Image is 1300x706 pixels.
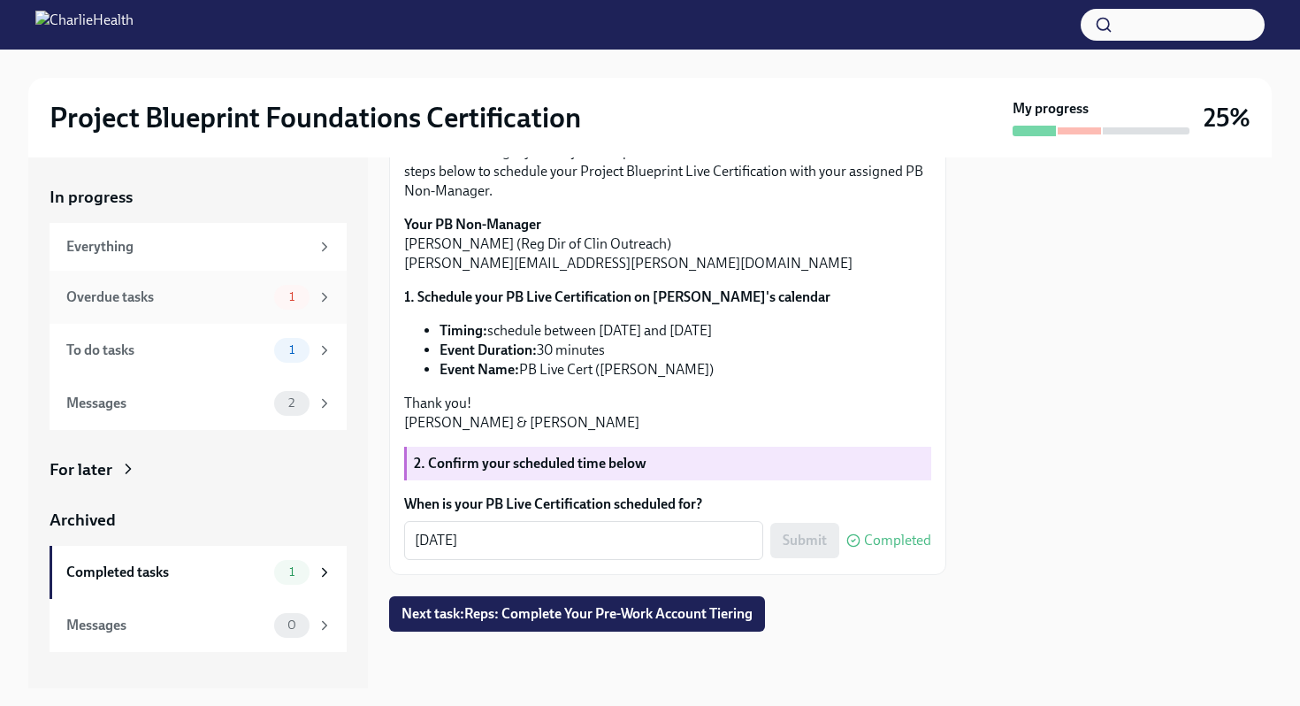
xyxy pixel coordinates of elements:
div: Messages [66,394,267,413]
div: Everything [66,237,310,257]
div: Overdue tasks [66,288,267,307]
p: [PERSON_NAME] (Reg Dir of Clin Outreach) [PERSON_NAME][EMAIL_ADDRESS][PERSON_NAME][DOMAIN_NAME] [404,215,931,273]
span: 2 [278,396,305,410]
strong: Event Name: [440,361,519,378]
div: Completed tasks [66,563,267,582]
span: 1 [279,565,305,579]
p: We're excited to get you Project Blueprint "certified" in the next few weeks! Follow the steps be... [404,142,931,201]
a: Archived [50,509,347,532]
img: CharlieHealth [35,11,134,39]
span: Next task : Reps: Complete Your Pre-Work Account Tiering [401,605,753,623]
h2: Project Blueprint Foundations Certification [50,100,581,135]
a: In progress [50,186,347,209]
div: To do tasks [66,341,267,360]
a: To do tasks1 [50,324,347,377]
span: 1 [279,343,305,357]
li: PB Live Cert ([PERSON_NAME]) [440,360,931,380]
label: When is your PB Live Certification scheduled for? [404,495,931,514]
strong: 2. Confirm your scheduled time below [414,455,646,472]
a: Messages0 [50,599,347,652]
p: Thank you! [PERSON_NAME] & [PERSON_NAME] [404,394,931,433]
strong: Event Duration: [440,341,537,358]
a: Completed tasks1 [50,546,347,599]
span: 1 [279,290,305,303]
strong: Timing: [440,322,487,339]
a: Overdue tasks1 [50,271,347,324]
a: Everything [50,223,347,271]
strong: Your PB Non-Manager [404,216,541,233]
div: For later [50,458,112,481]
strong: 1. Schedule your PB Live Certification on [PERSON_NAME]'s calendar [404,288,830,305]
div: Messages [66,616,267,635]
textarea: [DATE] [415,530,753,551]
span: Completed [864,533,931,548]
span: 0 [277,618,307,632]
button: Next task:Reps: Complete Your Pre-Work Account Tiering [389,596,765,632]
strong: My progress [1013,99,1089,119]
li: schedule between [DATE] and [DATE] [440,321,931,341]
a: For later [50,458,347,481]
li: 30 minutes [440,341,931,360]
a: Messages2 [50,377,347,430]
h3: 25% [1204,102,1250,134]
